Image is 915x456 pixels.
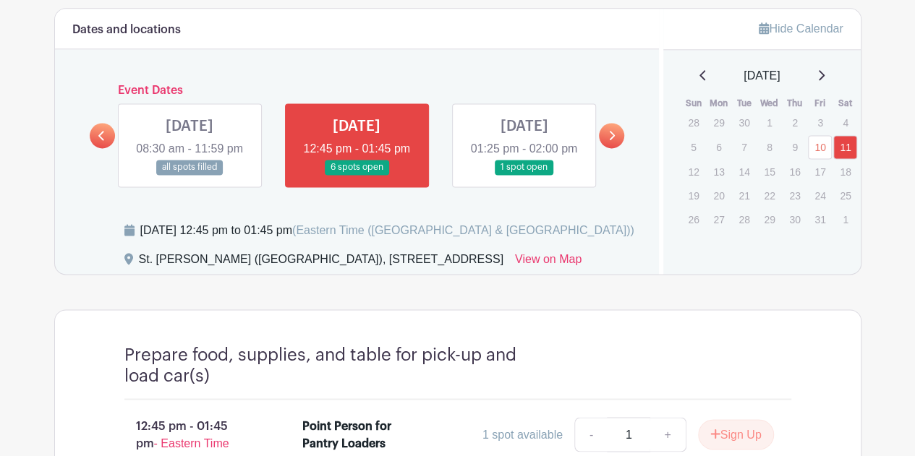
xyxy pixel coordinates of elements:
p: 15 [757,160,781,183]
p: 9 [783,136,807,158]
th: Thu [782,96,807,111]
div: 1 spot available [482,426,563,443]
p: 8 [757,136,781,158]
p: 1 [833,208,857,231]
a: View on Map [515,251,582,274]
th: Mon [706,96,731,111]
p: 22 [757,184,781,207]
a: Hide Calendar [759,22,843,35]
th: Sat [833,96,858,111]
p: 5 [681,136,705,158]
p: 7 [732,136,756,158]
h4: Prepare food, supplies, and table for pick-up and load car(s) [124,345,522,387]
button: Sign Up [698,419,774,449]
th: Fri [807,96,833,111]
p: 16 [783,160,807,183]
p: 4 [833,111,857,134]
p: 20 [707,184,731,207]
p: 27 [707,208,731,231]
span: (Eastern Time ([GEOGRAPHIC_DATA] & [GEOGRAPHIC_DATA])) [292,224,634,236]
p: 18 [833,160,857,183]
a: 10 [808,135,832,159]
div: St. [PERSON_NAME] ([GEOGRAPHIC_DATA]), [STREET_ADDRESS] [139,251,503,274]
p: 6 [707,136,731,158]
div: Point Person for Pantry Loaders [302,417,403,452]
p: 2 [783,111,807,134]
p: 17 [808,160,832,183]
p: 29 [757,208,781,231]
div: [DATE] 12:45 pm to 01:45 pm [140,222,634,239]
p: 1 [757,111,781,134]
h6: Event Dates [115,84,600,98]
p: 13 [707,160,731,183]
p: 30 [783,208,807,231]
a: 11 [833,135,857,159]
p: 30 [732,111,756,134]
th: Sun [681,96,706,111]
p: 28 [732,208,756,231]
p: 29 [707,111,731,134]
a: + [650,417,686,452]
p: 24 [808,184,832,207]
p: 26 [681,208,705,231]
p: 12 [681,160,705,183]
span: [DATE] [744,67,780,85]
th: Wed [757,96,782,111]
h6: Dates and locations [72,23,181,37]
p: 14 [732,160,756,183]
p: 19 [681,184,705,207]
p: 31 [808,208,832,231]
th: Tue [731,96,757,111]
a: - [574,417,608,452]
p: 21 [732,184,756,207]
p: 25 [833,184,857,207]
p: 3 [808,111,832,134]
p: 28 [681,111,705,134]
p: 23 [783,184,807,207]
